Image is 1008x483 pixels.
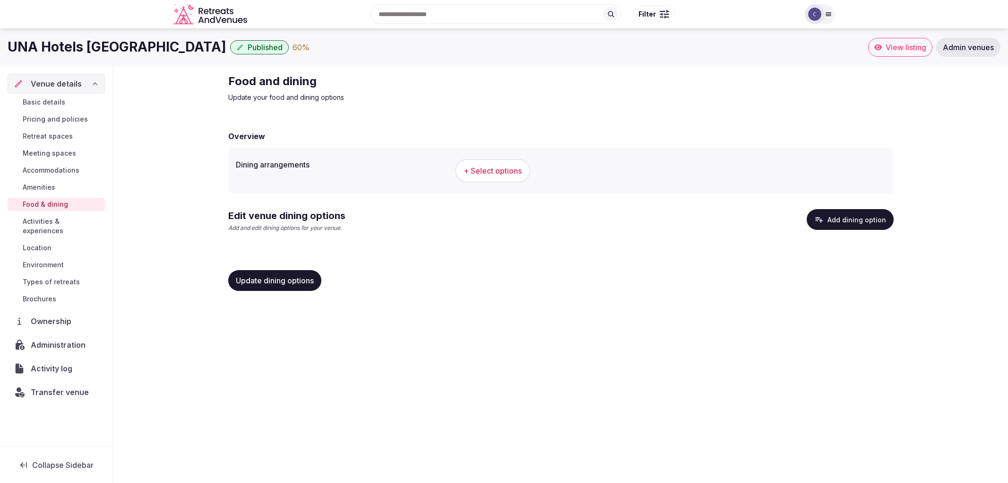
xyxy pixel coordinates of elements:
p: Update your food and dining options [228,93,546,102]
span: Accommodations [23,166,79,175]
a: Activities & experiences [8,215,105,237]
a: Brochures [8,292,105,306]
button: + Select options [455,159,530,183]
button: Transfer venue [8,382,105,402]
span: Meeting spaces [23,149,76,158]
img: Catherine Mesina [808,8,821,21]
p: Add and edit dining options for your venue. [228,224,345,232]
span: Activities & experiences [23,217,101,236]
a: Types of retreats [8,275,105,289]
span: Published [248,43,283,52]
span: Activity log [31,363,76,374]
span: Transfer venue [31,386,89,398]
button: 60% [293,42,310,53]
span: Collapse Sidebar [32,460,94,470]
span: View listing [886,43,926,52]
a: Accommodations [8,164,105,177]
a: Pricing and policies [8,113,105,126]
h2: Food and dining [228,74,546,89]
button: Published [230,40,289,54]
div: 60 % [293,42,310,53]
h1: UNA Hotels [GEOGRAPHIC_DATA] [8,38,226,56]
h2: Edit venue dining options [228,209,345,222]
a: Location [8,241,105,255]
h2: Overview [228,131,265,142]
span: Filter [638,9,656,19]
button: Collapse Sidebar [8,455,105,475]
span: Types of retreats [23,277,80,287]
a: Amenities [8,181,105,194]
span: Amenities [23,183,55,192]
a: Retreat spaces [8,130,105,143]
svg: Retreats and Venues company logo [173,4,249,25]
span: Environment [23,260,64,270]
span: Update dining options [236,276,314,285]
span: Location [23,243,52,253]
span: Pricing and policies [23,114,88,124]
button: Update dining options [228,270,321,291]
a: Ownership [8,311,105,331]
a: Meeting spaces [8,147,105,160]
a: Basic details [8,96,105,109]
button: Add dining option [807,209,894,230]
a: Activity log [8,359,105,378]
label: Dining arrangements [236,161,448,168]
a: View listing [868,38,932,57]
span: + Select options [464,166,522,176]
span: Food & dining [23,200,68,209]
a: Food & dining [8,198,105,211]
span: Administration [31,339,89,351]
button: Filter [632,5,675,23]
span: Venue details [31,78,82,89]
a: Admin venues [936,38,1000,57]
span: Brochures [23,294,56,304]
span: Basic details [23,97,65,107]
a: Administration [8,335,105,355]
span: Ownership [31,316,75,327]
span: Admin venues [943,43,994,52]
a: Environment [8,258,105,272]
a: Visit the homepage [173,4,249,25]
span: Retreat spaces [23,132,73,141]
